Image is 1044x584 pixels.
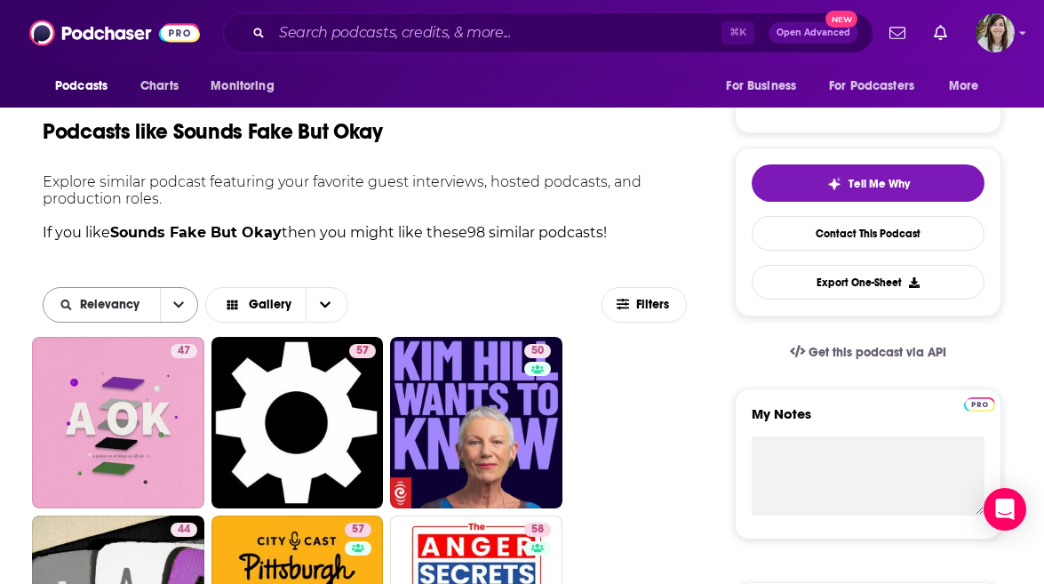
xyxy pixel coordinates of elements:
[110,224,282,241] strong: Sounds Fake But Okay
[352,521,364,539] span: 57
[43,69,131,103] button: open menu
[936,69,1001,103] button: open menu
[129,69,189,103] a: Charts
[44,299,160,311] button: open menu
[976,13,1015,52] button: Show profile menu
[849,177,910,191] span: Tell Me Why
[178,342,190,360] span: 47
[776,331,960,374] a: Get this podcast via API
[171,523,197,537] a: 44
[356,342,369,360] span: 57
[205,287,349,323] button: Choose View
[29,16,200,50] img: Podchaser - Follow, Share and Rate Podcasts
[721,21,754,44] span: ⌘ K
[211,74,274,99] span: Monitoring
[55,74,108,99] span: Podcasts
[809,345,946,360] span: Get this podcast via API
[752,265,984,300] button: Export One-Sheet
[43,173,687,207] p: Explore similar podcast featuring your favorite guest interviews, hosted podcasts, and production...
[976,13,1015,52] img: User Profile
[211,337,384,509] a: 57
[882,18,913,48] a: Show notifications dropdown
[272,19,721,47] input: Search podcasts, credits, & more...
[726,74,796,99] span: For Business
[390,337,562,509] a: 50
[976,13,1015,52] span: Logged in as devinandrade
[80,299,146,311] span: Relevancy
[160,288,197,322] button: open menu
[927,18,954,48] a: Show notifications dropdown
[752,164,984,202] button: tell me why sparkleTell Me Why
[817,69,940,103] button: open menu
[43,221,687,244] p: If you like then you might like these 98 similar podcasts !
[531,521,544,539] span: 58
[171,344,197,358] a: 47
[636,299,672,311] span: Filters
[178,521,190,539] span: 44
[964,395,995,412] a: Pro website
[777,28,850,37] span: Open Advanced
[949,74,979,99] span: More
[345,523,371,537] a: 57
[713,69,818,103] button: open menu
[43,118,383,145] h1: Podcasts like Sounds Fake But Okay
[752,405,984,436] label: My Notes
[602,287,687,323] button: Filters
[249,299,291,311] span: Gallery
[825,11,857,28] span: New
[964,397,995,412] img: Podchaser Pro
[140,74,179,99] span: Charts
[524,523,551,537] a: 58
[198,69,297,103] button: open menu
[349,344,376,358] a: 57
[531,342,544,360] span: 50
[43,287,198,323] h2: Choose List sort
[769,22,858,44] button: Open AdvancedNew
[827,177,841,191] img: tell me why sparkle
[32,337,204,509] a: 47
[752,216,984,251] a: Contact This Podcast
[524,344,551,358] a: 50
[829,74,914,99] span: For Podcasters
[984,488,1026,531] div: Open Intercom Messenger
[223,12,873,53] div: Search podcasts, credits, & more...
